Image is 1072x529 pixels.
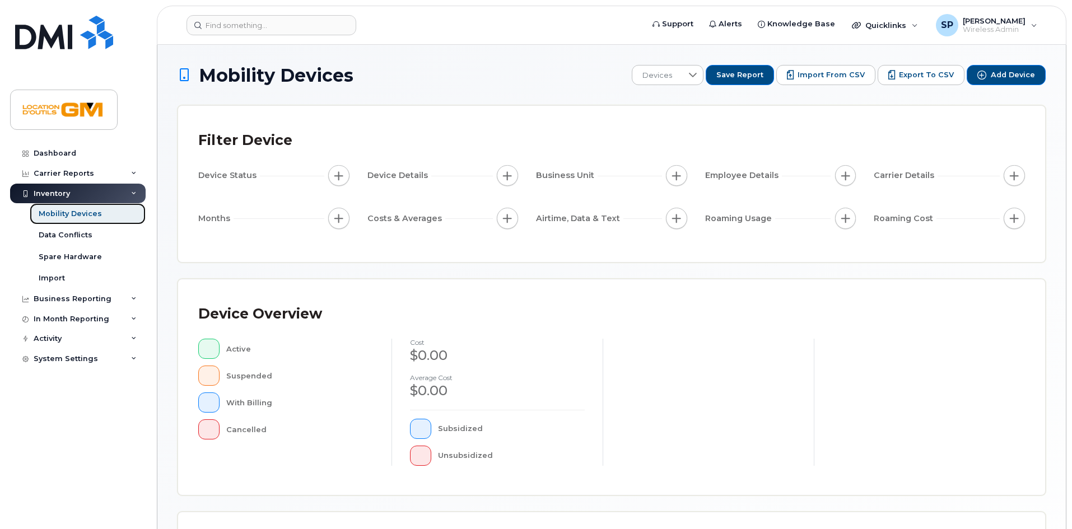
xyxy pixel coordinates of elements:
span: Export to CSV [899,70,954,80]
span: Employee Details [705,170,782,181]
span: Roaming Cost [874,213,936,224]
span: Import from CSV [798,70,865,80]
span: Roaming Usage [705,213,775,224]
span: Device Details [367,170,431,181]
span: Business Unit [536,170,598,181]
div: Filter Device [198,126,292,155]
span: Carrier Details [874,170,938,181]
span: Devices [632,65,682,86]
div: Cancelled [226,419,374,439]
div: Device Overview [198,299,322,329]
span: Add Device [991,70,1035,80]
div: $0.00 [410,346,585,365]
span: Costs & Averages [367,213,445,224]
button: Add Device [967,65,1046,85]
div: Suspended [226,366,374,386]
div: Unsubsidized [438,446,585,466]
h4: cost [410,339,585,346]
h4: Average cost [410,374,585,381]
span: Mobility Devices [199,65,353,85]
span: Months [198,213,234,224]
button: Save Report [706,65,774,85]
div: With Billing [226,392,374,413]
button: Import from CSV [776,65,875,85]
button: Export to CSV [878,65,964,85]
span: Save Report [716,70,763,80]
span: Device Status [198,170,260,181]
div: Subsidized [438,419,585,439]
div: Active [226,339,374,359]
div: $0.00 [410,381,585,400]
span: Airtime, Data & Text [536,213,623,224]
